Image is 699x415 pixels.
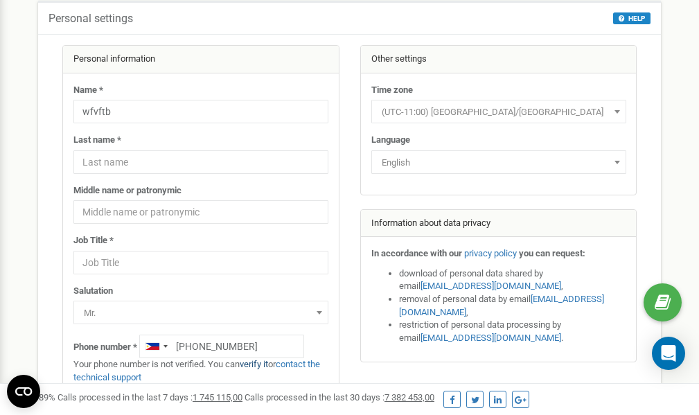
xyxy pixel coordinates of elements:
[399,319,626,344] li: restriction of personal data processing by email .
[73,184,182,197] label: Middle name or patronymic
[73,285,113,298] label: Salutation
[376,103,621,122] span: (UTC-11:00) Pacific/Midway
[613,12,651,24] button: HELP
[371,248,462,258] strong: In accordance with our
[73,301,328,324] span: Mr.
[73,341,137,354] label: Phone number *
[652,337,685,370] div: Open Intercom Messenger
[73,358,328,384] p: Your phone number is not verified. You can or
[193,392,242,403] u: 1 745 115,00
[399,267,626,293] li: download of personal data shared by email ,
[240,359,268,369] a: verify it
[139,335,304,358] input: +1-800-555-55-55
[73,251,328,274] input: Job Title
[73,100,328,123] input: Name
[371,134,410,147] label: Language
[73,134,121,147] label: Last name *
[371,150,626,174] span: English
[361,210,637,238] div: Information about data privacy
[376,153,621,173] span: English
[73,234,114,247] label: Job Title *
[73,359,320,382] a: contact the technical support
[48,12,133,25] h5: Personal settings
[78,303,324,323] span: Mr.
[399,294,604,317] a: [EMAIL_ADDRESS][DOMAIN_NAME]
[421,333,561,343] a: [EMAIL_ADDRESS][DOMAIN_NAME]
[140,335,172,357] div: Telephone country code
[384,392,434,403] u: 7 382 453,00
[57,392,242,403] span: Calls processed in the last 7 days :
[421,281,561,291] a: [EMAIL_ADDRESS][DOMAIN_NAME]
[399,293,626,319] li: removal of personal data by email ,
[73,200,328,224] input: Middle name or patronymic
[371,100,626,123] span: (UTC-11:00) Pacific/Midway
[63,46,339,73] div: Personal information
[371,84,413,97] label: Time zone
[361,46,637,73] div: Other settings
[519,248,585,258] strong: you can request:
[73,84,103,97] label: Name *
[73,150,328,174] input: Last name
[245,392,434,403] span: Calls processed in the last 30 days :
[7,375,40,408] button: Open CMP widget
[464,248,517,258] a: privacy policy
